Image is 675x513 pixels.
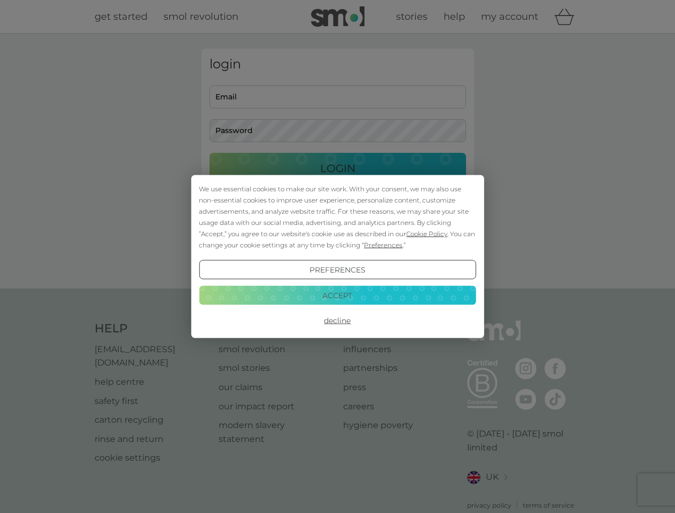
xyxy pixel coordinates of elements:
[406,230,447,238] span: Cookie Policy
[199,311,476,330] button: Decline
[199,183,476,251] div: We use essential cookies to make our site work. With your consent, we may also use non-essential ...
[199,285,476,305] button: Accept
[364,241,402,249] span: Preferences
[191,175,484,338] div: Cookie Consent Prompt
[199,260,476,279] button: Preferences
